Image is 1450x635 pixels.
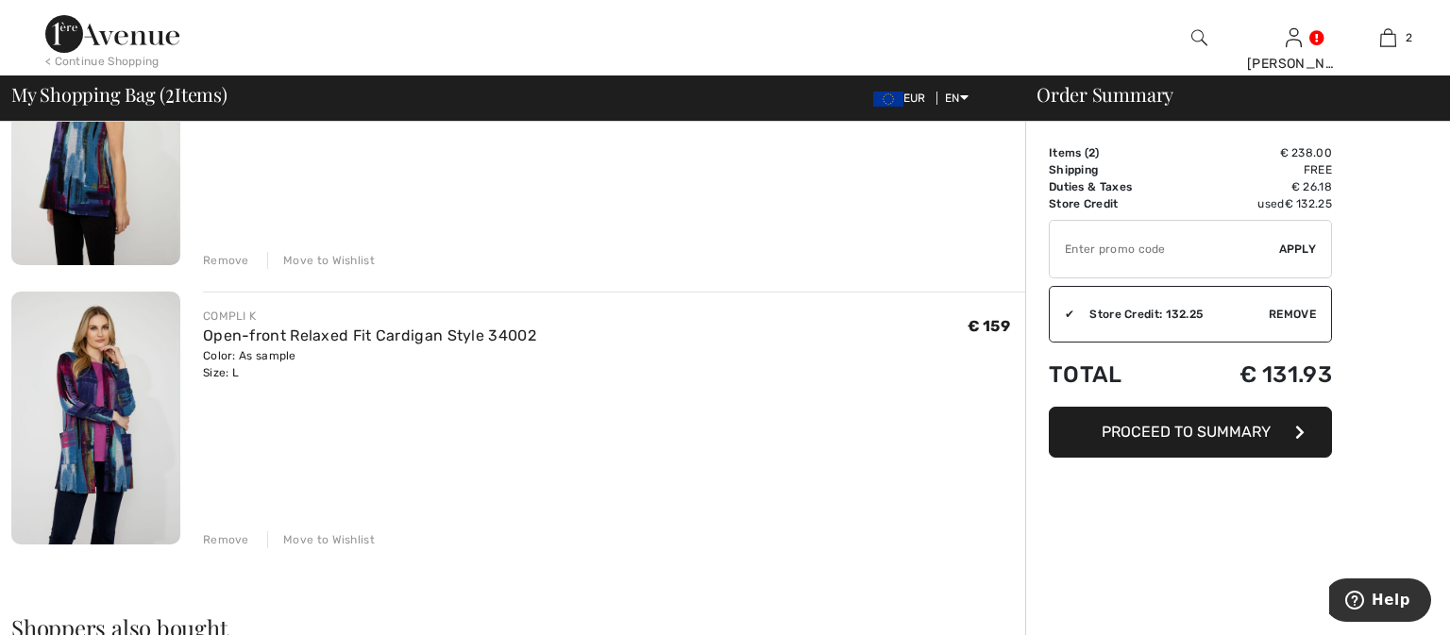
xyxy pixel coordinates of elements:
span: 2 [1088,146,1095,159]
td: used [1183,195,1332,212]
span: My Shopping Bag ( Items) [11,85,228,104]
td: Shipping [1049,161,1183,178]
div: [PERSON_NAME] [1247,54,1340,74]
span: 2 [1406,29,1412,46]
span: 2 [165,80,175,105]
img: search the website [1191,26,1207,49]
td: € 238.00 [1183,144,1332,161]
img: Euro [873,92,903,107]
img: Open-front Relaxed Fit Cardigan Style 34002 [11,292,180,545]
td: Items ( ) [1049,144,1183,161]
div: Remove [203,531,249,548]
div: Store Credit: 132.25 [1074,306,1269,323]
div: Remove [203,252,249,269]
input: Promo code [1050,221,1279,277]
span: EUR [873,92,934,105]
td: Store Credit [1049,195,1183,212]
div: Move to Wishlist [267,252,375,269]
img: 1ère Avenue [45,15,179,53]
span: Proceed to Summary [1102,423,1271,441]
a: Sign In [1286,28,1302,46]
img: My Bag [1380,26,1396,49]
div: < Continue Shopping [45,53,160,70]
td: Free [1183,161,1332,178]
a: 2 [1341,26,1434,49]
td: € 131.93 [1183,343,1332,407]
td: Total [1049,343,1183,407]
button: Proceed to Summary [1049,407,1332,458]
div: Move to Wishlist [267,531,375,548]
div: Order Summary [1014,85,1439,104]
span: € 159 [968,317,1011,335]
img: Sleeveless Abstract Pullover Style 34003 [11,11,180,265]
div: Color: As sample Size: L [203,347,536,381]
td: Duties & Taxes [1049,178,1183,195]
td: € 26.18 [1183,178,1332,195]
span: Apply [1279,241,1317,258]
span: € 132.25 [1285,197,1332,210]
img: My Info [1286,26,1302,49]
a: Open-front Relaxed Fit Cardigan Style 34002 [203,326,536,344]
span: Remove [1269,306,1316,323]
div: ✔ [1050,306,1074,323]
span: EN [945,92,969,105]
iframe: Opens a widget where you can find more information [1329,578,1431,626]
div: COMPLI K [203,308,536,325]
